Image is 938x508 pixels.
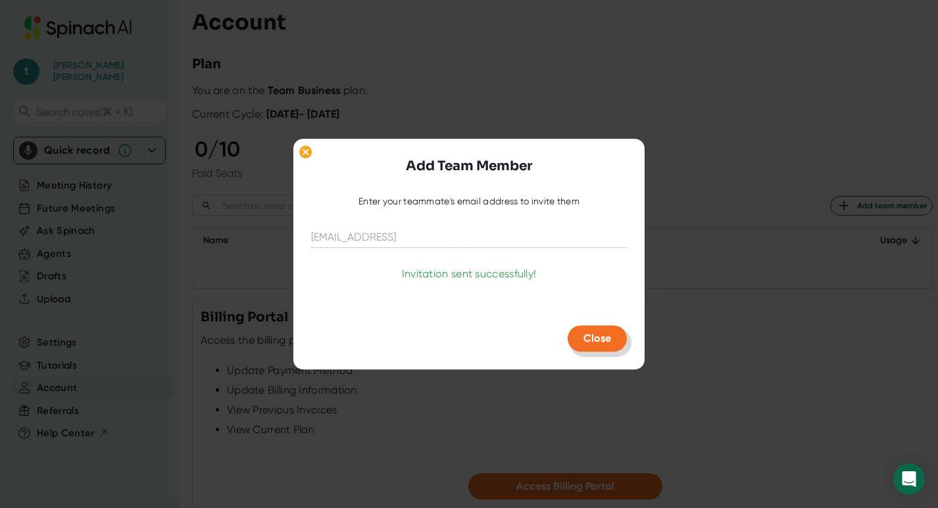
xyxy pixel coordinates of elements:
[406,156,532,176] h3: Add Team Member
[893,463,925,495] div: Open Intercom Messenger
[583,332,611,344] span: Close
[568,325,627,352] button: Close
[311,227,627,248] input: kale@acme.co
[402,267,537,281] div: Invitation sent successfully!
[358,196,580,208] div: Enter your teammate's email address to invite them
